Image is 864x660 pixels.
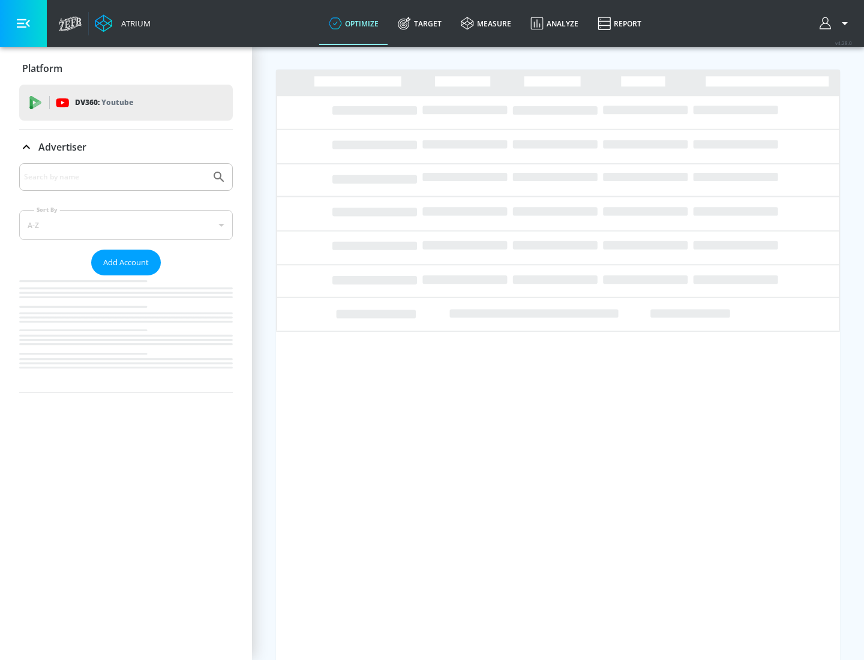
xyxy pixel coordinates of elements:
a: optimize [319,2,388,45]
label: Sort By [34,206,60,214]
div: Advertiser [19,130,233,164]
nav: list of Advertiser [19,275,233,392]
button: Add Account [91,250,161,275]
span: v 4.28.0 [835,40,852,46]
a: Analyze [521,2,588,45]
a: Report [588,2,651,45]
div: Platform [19,52,233,85]
div: A-Z [19,210,233,240]
div: Advertiser [19,163,233,392]
a: Atrium [95,14,151,32]
span: Add Account [103,256,149,269]
p: Advertiser [38,140,86,154]
a: measure [451,2,521,45]
input: Search by name [24,169,206,185]
p: Youtube [101,96,133,109]
a: Target [388,2,451,45]
p: DV360: [75,96,133,109]
p: Platform [22,62,62,75]
div: DV360: Youtube [19,85,233,121]
div: Atrium [116,18,151,29]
